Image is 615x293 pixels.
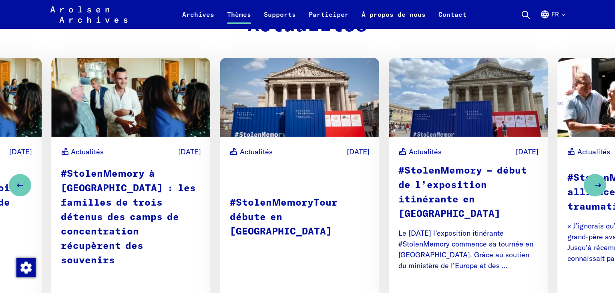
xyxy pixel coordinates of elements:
p: #StolenMemory à [GEOGRAPHIC_DATA] : les familles de trois détenus des camps de concentration récu... [61,167,201,268]
p: #StolenMemoryTour débute en [GEOGRAPHIC_DATA] [230,196,370,239]
button: Previous slide [9,174,31,196]
a: Contact [432,10,473,29]
time: [DATE] [9,146,32,157]
button: Français, sélection de la langue [540,10,565,29]
span: Actualités [577,146,610,157]
img: Modification du consentement [16,258,36,277]
a: Participer [302,10,355,29]
time: [DATE] [178,146,201,157]
span: Actualités [409,146,442,157]
button: Next slide [584,174,606,196]
a: Thèmes [221,10,257,29]
a: À propos de nous [355,10,432,29]
span: Actualités [240,146,273,157]
a: Supports [257,10,302,29]
time: [DATE] [347,146,370,157]
nav: Principal [176,5,473,24]
p: #StolenMemory – début de l’exposition itinérante en [GEOGRAPHIC_DATA] [398,164,539,221]
time: [DATE] [516,146,539,157]
p: Le [DATE] l’exposition itinérante #StolenMemory commence sa tournée en [GEOGRAPHIC_DATA]. Grâce a... [398,228,539,271]
span: Actualités [71,146,104,157]
a: Archives [176,10,221,29]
